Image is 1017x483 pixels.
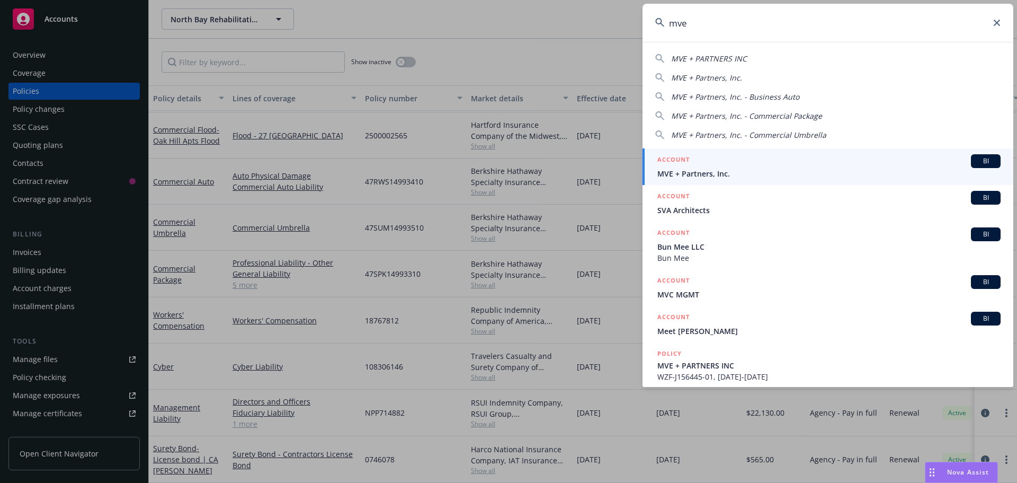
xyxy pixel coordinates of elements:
span: Bun Mee [657,252,1001,264]
span: SVA Architects [657,205,1001,216]
input: Search... [643,4,1013,42]
span: MVE + Partners, Inc. - Commercial Umbrella [671,130,826,140]
h5: ACCOUNT [657,154,690,167]
span: Nova Assist [947,468,989,477]
span: BI [975,277,996,287]
span: Bun Mee LLC [657,241,1001,252]
span: MVE + Partners, Inc. [671,73,742,83]
a: ACCOUNTBISVA Architects [643,185,1013,222]
a: ACCOUNTBIMeet [PERSON_NAME] [643,306,1013,343]
span: MVE + PARTNERS INC [671,54,747,64]
h5: ACCOUNT [657,191,690,204]
span: MVE + Partners, Inc. - Commercial Package [671,111,822,121]
button: Nova Assist [925,462,998,483]
span: BI [975,193,996,203]
h5: ACCOUNT [657,275,690,288]
h5: POLICY [657,348,682,359]
span: MVE + Partners, Inc. - Business Auto [671,92,799,102]
h5: ACCOUNT [657,227,690,240]
span: MVE + Partners, Inc. [657,168,1001,179]
span: Meet [PERSON_NAME] [657,326,1001,337]
span: BI [975,156,996,166]
span: WZF-J156445-01, [DATE]-[DATE] [657,371,1001,382]
a: ACCOUNTBIBun Mee LLCBun Mee [643,222,1013,269]
span: MVC MGMT [657,289,1001,300]
span: BI [975,230,996,239]
span: BI [975,314,996,323]
a: ACCOUNTBIMVE + Partners, Inc. [643,148,1013,185]
a: POLICYMVE + PARTNERS INCWZF-J156445-01, [DATE]-[DATE] [643,343,1013,388]
h5: ACCOUNT [657,312,690,324]
a: ACCOUNTBIMVC MGMT [643,269,1013,306]
span: MVE + PARTNERS INC [657,360,1001,371]
div: Drag to move [925,462,939,482]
